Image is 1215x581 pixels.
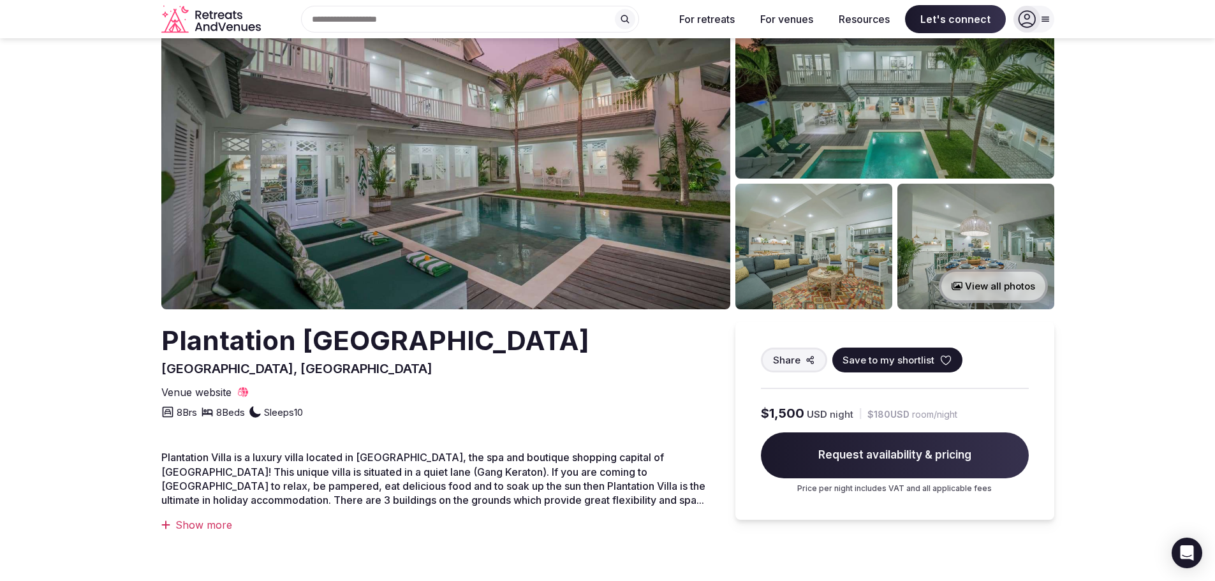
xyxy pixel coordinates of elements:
[912,408,957,421] span: room/night
[858,407,862,420] div: |
[161,361,432,376] span: [GEOGRAPHIC_DATA], [GEOGRAPHIC_DATA]
[750,5,823,33] button: For venues
[830,408,853,421] span: night
[216,406,245,419] span: 8 Beds
[761,432,1029,478] span: Request availability & pricing
[828,5,900,33] button: Resources
[761,404,804,422] span: $1,500
[843,353,934,367] span: Save to my shortlist
[773,353,800,367] span: Share
[161,322,589,360] h2: Plantation [GEOGRAPHIC_DATA]
[161,5,263,34] svg: Retreats and Venues company logo
[761,348,827,372] button: Share
[761,483,1029,494] p: Price per night includes VAT and all applicable fees
[905,5,1006,33] span: Let's connect
[807,408,827,421] span: USD
[669,5,745,33] button: For retreats
[735,184,892,309] img: Venue gallery photo
[161,385,249,399] a: Venue website
[832,348,962,372] button: Save to my shortlist
[161,518,720,532] div: Show more
[161,451,705,506] span: Plantation Villa is a luxury villa located in [GEOGRAPHIC_DATA], the spa and boutique shopping ca...
[161,5,263,34] a: Visit the homepage
[264,406,303,419] span: Sleeps 10
[161,385,232,399] span: Venue website
[1172,538,1202,568] div: Open Intercom Messenger
[867,408,909,421] span: $180 USD
[177,406,197,419] span: 8 Brs
[939,269,1048,303] button: View all photos
[897,184,1054,309] img: Venue gallery photo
